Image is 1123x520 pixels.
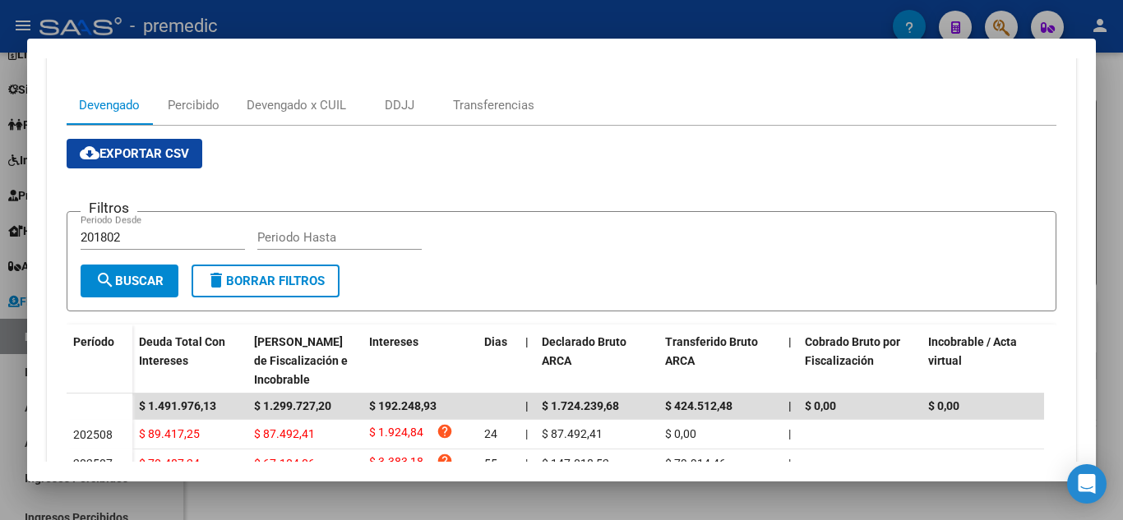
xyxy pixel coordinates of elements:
span: | [788,457,791,470]
span: | [788,427,791,440]
span: 202507 [73,457,113,470]
span: Incobrable / Acta virtual [928,335,1017,367]
div: Open Intercom Messenger [1067,464,1107,504]
h3: Filtros [81,199,137,217]
span: Intereses [369,335,418,348]
span: Cobrado Bruto por Fiscalización [805,335,900,367]
span: $ 70.487,24 [139,457,200,470]
span: Borrar Filtros [206,274,325,288]
span: $ 0,00 [805,399,836,412]
span: $ 1.924,84 [369,423,423,445]
span: $ 87.492,41 [254,427,315,440]
button: Exportar CSV [67,139,202,168]
mat-icon: cloud_download [80,143,99,163]
span: $ 1.724.239,68 [542,399,619,412]
span: $ 147.018,52 [542,457,609,470]
span: $ 3.383,18 [369,453,423,475]
span: | [525,457,528,470]
datatable-header-cell: Transferido Bruto ARCA [659,324,782,397]
span: $ 89.417,25 [139,427,200,440]
datatable-header-cell: Incobrable / Acta virtual [922,324,1045,397]
span: [PERSON_NAME] de Fiscalización e Incobrable [254,335,348,386]
datatable-header-cell: | [782,324,798,397]
div: DDJJ [385,96,414,114]
i: help [437,423,453,439]
button: Borrar Filtros [192,265,340,297]
span: Declarado Bruto ARCA [542,335,626,367]
span: $ 0,00 [665,427,696,440]
span: Exportar CSV [80,146,189,161]
span: $ 1.491.976,13 [139,399,216,412]
span: | [525,427,528,440]
span: Período [73,335,114,348]
span: | [788,399,792,412]
span: | [525,335,529,348]
span: 24 [484,427,497,440]
span: 202508 [73,428,113,441]
button: Buscar [81,265,178,297]
datatable-header-cell: Intereses [363,324,478,397]
datatable-header-cell: Cobrado Bruto por Fiscalización [798,324,922,397]
span: Transferido Bruto ARCA [665,335,758,367]
datatable-header-cell: Deuda Bruta Neto de Fiscalización e Incobrable [247,324,363,397]
span: $ 67.104,06 [254,457,315,470]
span: Deuda Total Con Intereses [139,335,225,367]
span: 55 [484,457,497,470]
span: $ 424.512,48 [665,399,732,412]
span: | [525,399,529,412]
datatable-header-cell: | [519,324,535,397]
span: $ 192.248,93 [369,399,437,412]
div: Devengado x CUIL [247,96,346,114]
div: Devengado [79,96,140,114]
span: $ 87.492,41 [542,427,603,440]
datatable-header-cell: Deuda Total Con Intereses [132,324,247,397]
div: Percibido [168,96,220,114]
div: Transferencias [453,96,534,114]
span: $ 79.914,46 [665,457,726,470]
span: Buscar [95,274,164,288]
span: Dias [484,335,507,348]
span: | [788,335,792,348]
mat-icon: delete [206,270,226,290]
i: help [437,453,453,469]
span: $ 0,00 [928,399,959,412]
datatable-header-cell: Período [67,324,132,393]
span: $ 1.299.727,20 [254,399,331,412]
datatable-header-cell: Dias [478,324,519,397]
datatable-header-cell: Declarado Bruto ARCA [535,324,659,397]
mat-icon: search [95,270,115,290]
